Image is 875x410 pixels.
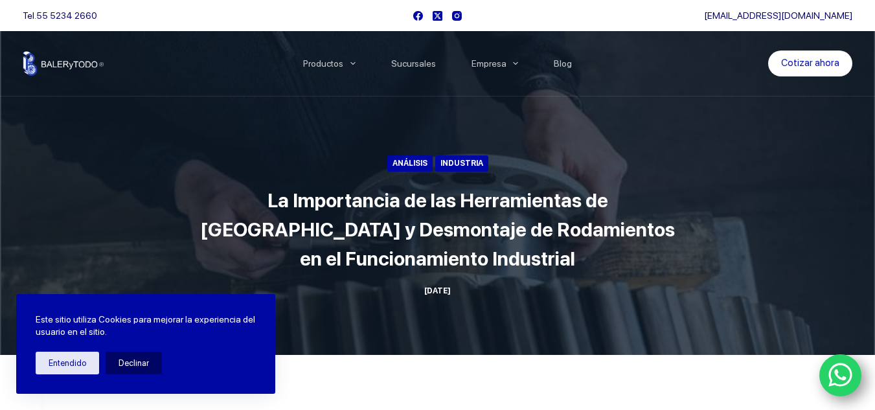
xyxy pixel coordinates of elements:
img: Balerytodo [23,51,104,76]
a: Instagram [452,11,462,21]
time: [DATE] [424,286,451,295]
a: X (Twitter) [433,11,442,21]
a: Análisis [387,155,433,172]
a: [EMAIL_ADDRESS][DOMAIN_NAME] [704,10,852,21]
a: Industria [435,155,488,172]
nav: Menu Principal [285,31,590,96]
span: Tel. [23,10,97,21]
button: Declinar [106,352,162,374]
a: Facebook [413,11,423,21]
a: 55 5234 2660 [36,10,97,21]
button: Entendido [36,352,99,374]
a: WhatsApp [819,354,862,397]
p: Este sitio utiliza Cookies para mejorar la experiencia del usuario en el sitio. [36,313,256,339]
h1: La Importancia de las Herramientas de [GEOGRAPHIC_DATA] y Desmontaje de Rodamientos en el Funcion... [195,186,681,273]
a: Cotizar ahora [768,51,852,76]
